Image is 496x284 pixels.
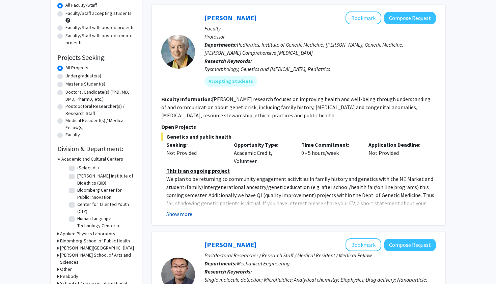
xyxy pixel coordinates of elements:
[166,175,436,223] p: We plan to be returning to community engagement activities in family history and genetics with th...
[301,141,359,149] p: Time Commitment:
[65,32,135,46] label: Faculty/Staff with posted remote projects
[296,141,364,165] div: 0 - 5 hours/week
[61,156,123,163] h3: Academic and Cultural Centers
[57,145,135,153] h2: Division & Department:
[166,141,224,149] p: Seeking:
[166,210,192,218] button: Show more
[237,260,290,267] span: Mechanical Engineering
[204,57,252,64] b: Research Keywords:
[65,89,135,103] label: Doctoral Candidate(s) (PhD, MD, DMD, PharmD, etc.)
[204,240,256,249] a: [PERSON_NAME]
[204,41,404,56] span: Pediatrics, Institute of Genetic Medicine, [PERSON_NAME], Genetic Medicine, [PERSON_NAME] Compreh...
[60,237,130,244] h3: Bloomberg School of Public Health
[60,273,78,280] h3: Peabody
[166,167,230,174] u: This is an ongoing project
[204,24,436,32] p: Faculty
[65,80,105,88] label: Master's Student(s)
[204,41,237,48] b: Departments:
[65,2,97,9] label: All Faculty/Staff
[60,230,115,237] h3: Applied Physics Laboratory
[57,53,135,62] h2: Projects Seeking:
[204,260,237,267] b: Departments:
[161,133,436,141] span: Genetics and public health
[65,131,80,138] label: Faculty
[77,187,133,201] label: Bloomberg Center for Public Innovation
[77,164,99,171] label: (Select All)
[384,12,436,24] button: Compose Request to Joann Bodurtha
[204,65,436,73] div: Dysmorphology, Genetics and [MEDICAL_DATA], Pediatrics
[65,72,101,79] label: Undergraduate(s)
[346,11,381,24] button: Add Joann Bodurtha to Bookmarks
[229,141,296,165] div: Academic Credit, Volunteer
[60,252,135,266] h3: [PERSON_NAME] School of Arts and Sciences
[77,172,133,187] label: [PERSON_NAME] Institute of Bioethics (BIB)
[204,268,252,275] b: Research Keywords:
[77,215,133,236] label: Human Language Technology Center of Excellence (HLTCOE)
[204,251,436,259] p: Postdoctoral Researcher / Research Staff / Medical Resident / Medical Fellow
[60,266,72,273] h3: Other
[161,123,436,131] p: Open Projects
[363,141,431,165] div: Not Provided
[166,149,224,157] div: Not Provided
[161,96,212,102] b: Faculty Information:
[384,239,436,251] button: Compose Request to Sixuan Li
[65,24,135,31] label: Faculty/Staff with posted projects
[65,64,88,71] label: All Projects
[368,141,426,149] p: Application Deadline:
[234,141,291,149] p: Opportunity Type:
[60,244,134,252] h3: [PERSON_NAME][GEOGRAPHIC_DATA]
[204,14,256,22] a: [PERSON_NAME]
[65,10,132,17] label: Faculty/Staff accepting students
[346,238,381,251] button: Add Sixuan Li to Bookmarks
[204,76,257,87] mat-chip: Accepting Students
[204,32,436,41] p: Professor
[65,103,135,117] label: Postdoctoral Researcher(s) / Research Staff
[5,254,29,279] iframe: Chat
[65,117,135,131] label: Medical Resident(s) / Medical Fellow(s)
[161,96,431,119] fg-read-more: [PERSON_NAME] research focuses on improving health and well-being through understanding of and co...
[77,201,133,215] label: Center for Talented Youth (CTY)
